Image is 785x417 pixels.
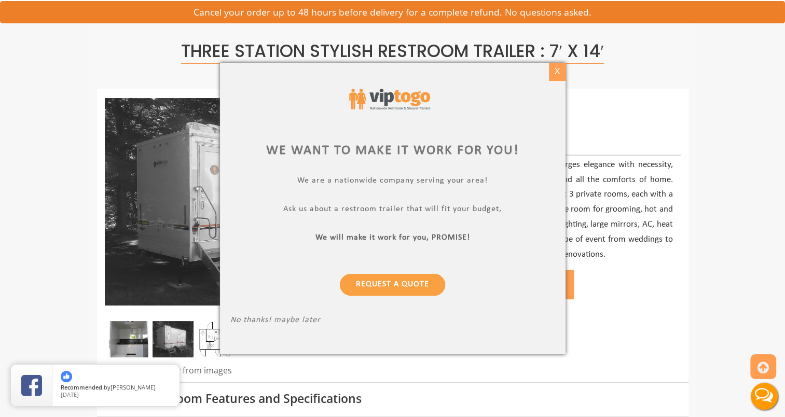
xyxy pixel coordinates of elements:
img: Review Rating [21,375,42,396]
p: We are a nationwide company serving your area! [230,176,555,188]
button: Live Chat [743,376,785,417]
p: Ask us about a restroom trailer that will fit your budget, [230,204,555,216]
b: We will make it work for you, PROMISE! [315,233,470,242]
a: Request a Quote [340,274,445,296]
img: thumbs up icon [61,371,72,382]
span: Recommended [61,383,102,391]
div: We want to make it work for you! [230,141,555,160]
div: X [549,63,565,80]
img: viptogo logo [349,89,430,109]
p: No thanks! maybe later [230,315,555,327]
span: [DATE] [61,391,79,398]
span: [PERSON_NAME] [111,383,156,391]
span: by [61,384,171,392]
